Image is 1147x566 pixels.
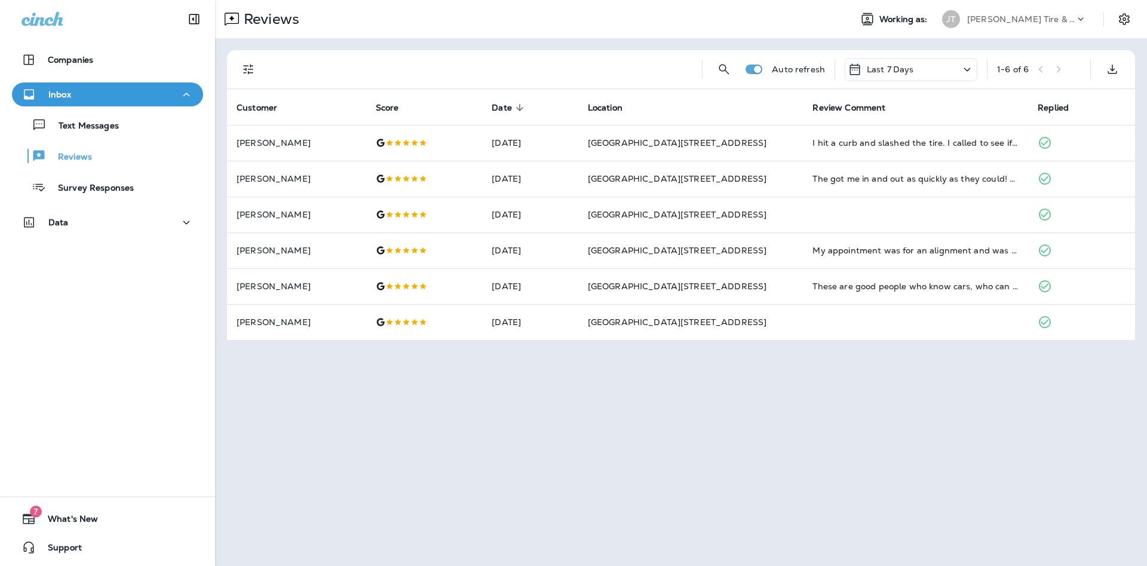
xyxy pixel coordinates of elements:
p: [PERSON_NAME] [237,210,357,219]
span: 7 [30,506,42,518]
td: [DATE] [482,197,578,232]
button: Reviews [12,143,203,169]
span: Replied [1038,102,1084,113]
span: What's New [36,514,98,528]
td: [DATE] [482,304,578,340]
span: [GEOGRAPHIC_DATA][STREET_ADDRESS] [588,137,767,148]
span: Customer [237,102,293,113]
p: Last 7 Days [867,65,914,74]
button: Filters [237,57,260,81]
p: [PERSON_NAME] [237,317,357,327]
span: [GEOGRAPHIC_DATA][STREET_ADDRESS] [588,245,767,256]
p: Auto refresh [772,65,825,74]
span: Review Comment [812,103,885,113]
span: Score [376,103,399,113]
span: Location [588,103,622,113]
p: Data [48,218,69,227]
p: Text Messages [47,121,119,132]
button: Data [12,210,203,234]
span: [GEOGRAPHIC_DATA][STREET_ADDRESS] [588,173,767,184]
div: JT [942,10,960,28]
td: [DATE] [482,232,578,268]
button: Search Reviews [712,57,736,81]
span: Score [376,102,415,113]
span: [GEOGRAPHIC_DATA][STREET_ADDRESS] [588,281,767,292]
p: Reviews [239,10,299,28]
span: Replied [1038,103,1069,113]
button: Export as CSV [1100,57,1124,81]
button: Inbox [12,82,203,106]
button: Survey Responses [12,175,203,200]
p: [PERSON_NAME] Tire & Auto [967,14,1075,24]
span: Support [36,543,82,557]
p: Inbox [48,90,71,99]
p: Survey Responses [46,183,134,194]
p: [PERSON_NAME] [237,282,357,291]
span: [GEOGRAPHIC_DATA][STREET_ADDRESS] [588,317,767,328]
span: Date [492,102,528,113]
td: [DATE] [482,268,578,304]
span: Review Comment [812,102,901,113]
button: 7What's New [12,507,203,531]
td: [DATE] [482,125,578,161]
span: Date [492,103,512,113]
p: Companies [48,55,93,65]
button: Settings [1114,8,1135,30]
div: These are good people who know cars, who can find and isolate problems, and can repair them seaso... [812,280,1019,292]
span: Location [588,102,638,113]
button: Collapse Sidebar [177,7,211,31]
div: The got me in and out as quickly as they could! Always friendly and easy to deal with! [812,173,1019,185]
td: [DATE] [482,161,578,197]
p: [PERSON_NAME] [237,246,357,255]
div: 1 - 6 of 6 [997,65,1029,74]
div: My appointment was for an alignment and was completed far sooner than I anticipated. Both staff m... [812,244,1019,256]
p: [PERSON_NAME] [237,174,357,183]
button: Support [12,536,203,559]
button: Companies [12,48,203,72]
p: [PERSON_NAME] [237,138,357,148]
button: Text Messages [12,112,203,137]
span: Working as: [879,14,930,25]
div: I hit a curb and slashed the tire. I called to see if I could get in to get a new tire. They took... [812,137,1019,149]
span: Customer [237,103,277,113]
span: [GEOGRAPHIC_DATA][STREET_ADDRESS] [588,209,767,220]
p: Reviews [46,152,92,163]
